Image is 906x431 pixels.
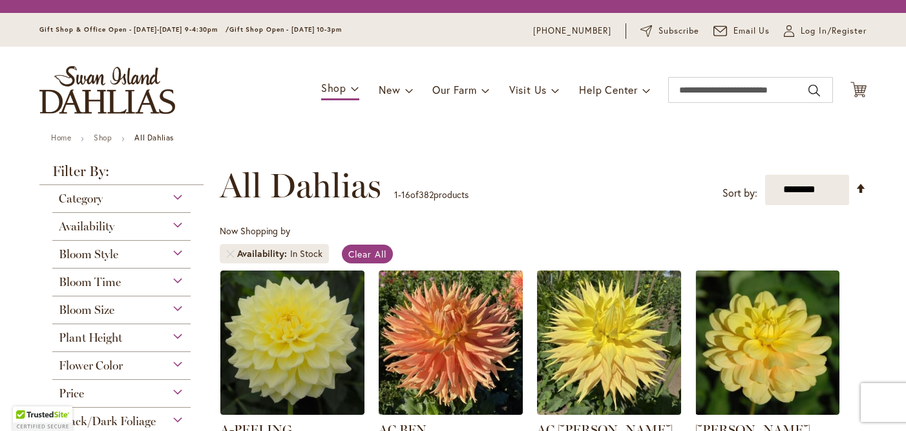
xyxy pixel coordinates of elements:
[537,271,681,415] img: AC Jeri
[509,83,547,96] span: Visit Us
[784,25,867,38] a: Log In/Register
[59,359,123,373] span: Flower Color
[220,225,290,237] span: Now Shopping by
[537,405,681,417] a: AC Jeri
[379,271,523,415] img: AC BEN
[342,245,393,263] a: Clear All
[394,184,469,205] p: - of products
[379,405,523,417] a: AC BEN
[808,80,820,101] button: Search
[640,25,699,38] a: Subscribe
[13,406,72,431] div: TrustedSite Certified
[220,166,381,205] span: All Dahlias
[134,133,174,142] strong: All Dahlias
[229,25,342,34] span: Gift Shop Open - [DATE] 10-3pm
[290,247,322,260] div: In Stock
[419,188,434,201] span: 382
[39,164,204,185] strong: Filter By:
[394,188,398,201] span: 1
[801,25,867,38] span: Log In/Register
[226,250,234,258] a: Remove Availability In Stock
[401,188,410,201] span: 16
[39,25,229,34] span: Gift Shop & Office Open - [DATE]-[DATE] 9-4:30pm /
[59,331,122,345] span: Plant Height
[379,83,400,96] span: New
[733,25,770,38] span: Email Us
[59,219,114,234] span: Availability
[321,81,346,94] span: Shop
[722,181,757,205] label: Sort by:
[94,133,112,142] a: Shop
[39,66,175,114] a: store logo
[51,133,71,142] a: Home
[579,83,638,96] span: Help Center
[658,25,699,38] span: Subscribe
[59,386,84,401] span: Price
[59,247,118,261] span: Bloom Style
[713,25,770,38] a: Email Us
[432,83,476,96] span: Our Farm
[59,192,103,206] span: Category
[220,271,364,415] img: A-Peeling
[220,405,364,417] a: A-Peeling
[59,303,114,317] span: Bloom Size
[348,248,386,260] span: Clear All
[695,271,839,415] img: AHOY MATEY
[237,247,290,260] span: Availability
[59,414,156,428] span: Black/Dark Foliage
[695,405,839,417] a: AHOY MATEY
[533,25,611,38] a: [PHONE_NUMBER]
[59,275,121,289] span: Bloom Time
